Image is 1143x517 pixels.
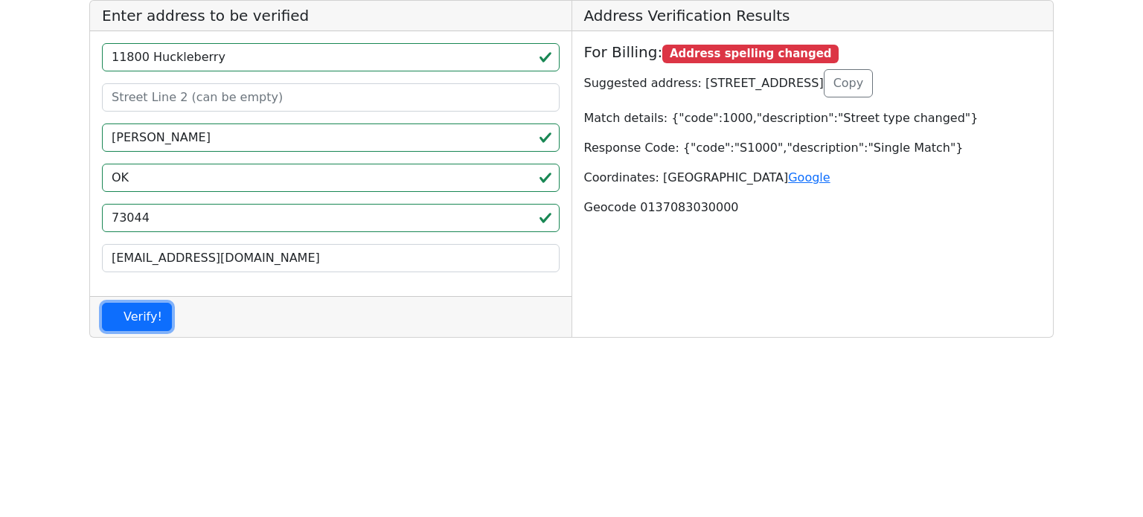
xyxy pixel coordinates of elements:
h5: Enter address to be verified [90,1,571,31]
p: Geocode 0137083030000 [584,199,1042,216]
p: Response Code: {"code":"S1000","description":"Single Match"} [584,139,1042,157]
h5: Address Verification Results [572,1,1054,31]
a: Google [788,170,830,184]
input: 2-Letter State [102,164,560,192]
input: Your Email [102,244,560,272]
span: Address spelling changed [662,45,839,64]
input: Street Line 2 (can be empty) [102,83,560,112]
p: Coordinates: [GEOGRAPHIC_DATA] [584,169,1042,187]
p: Suggested address: [STREET_ADDRESS] [584,69,1042,97]
input: City [102,123,560,152]
h5: For Billing: [584,43,1042,63]
button: Verify! [102,303,172,331]
p: Match details: {"code":1000,"description":"Street type changed"} [584,109,1042,127]
input: ZIP code 5 or 5+4 [102,204,560,232]
button: Copy [824,69,874,97]
input: Street Line 1 [102,43,560,71]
